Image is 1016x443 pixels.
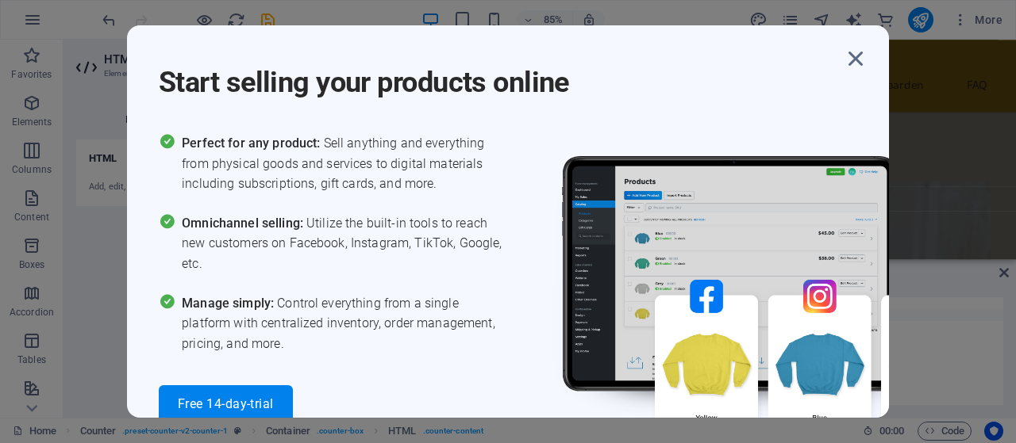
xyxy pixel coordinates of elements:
[159,44,841,101] h1: Start selling your products online
[178,398,274,411] span: Free 14-day-trial
[182,133,508,194] span: Sell anything and everything from physical goods and services to digital materials including subs...
[182,293,508,354] span: Control everything from a single platform with centralized inventory, order management, pricing, ...
[182,136,323,151] span: Perfect for any product:
[182,213,508,274] span: Utilize the built-in tools to reach new customers on Facebook, Instagram, TikTok, Google, etc.
[159,385,293,423] button: Free 14-day-trial
[182,216,306,231] span: Omnichannel selling:
[182,296,277,311] span: Manage simply:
